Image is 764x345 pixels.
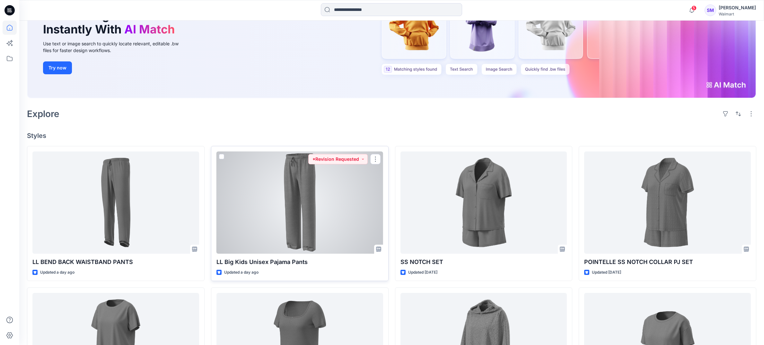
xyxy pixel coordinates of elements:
[43,9,178,36] h1: Find the Right Garment Instantly With
[43,40,188,54] div: Use text or image search to quickly locate relevant, editable .bw files for faster design workflows.
[124,22,175,36] span: AI Match
[705,5,716,16] div: SM
[719,4,756,12] div: [PERSON_NAME]
[400,258,567,267] p: SS NOTCH SET
[691,5,697,11] span: 5
[584,258,751,267] p: POINTELLE SS NOTCH COLLAR PJ SET
[27,109,59,119] h2: Explore
[32,258,199,267] p: LL BEND BACK WAISTBAND PANTS
[400,151,567,254] a: SS NOTCH SET
[27,132,756,140] h4: Styles
[592,269,621,276] p: Updated [DATE]
[584,151,751,254] a: POINTELLE SS NOTCH COLLAR PJ SET
[719,12,756,16] div: Walmart
[408,269,437,276] p: Updated [DATE]
[224,269,259,276] p: Updated a day ago
[43,61,72,74] button: Try now
[216,151,383,254] a: LL Big Kids Unisex Pajama Pants
[40,269,75,276] p: Updated a day ago
[216,258,383,267] p: LL Big Kids Unisex Pajama Pants
[32,151,199,254] a: LL BEND BACK WAISTBAND PANTS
